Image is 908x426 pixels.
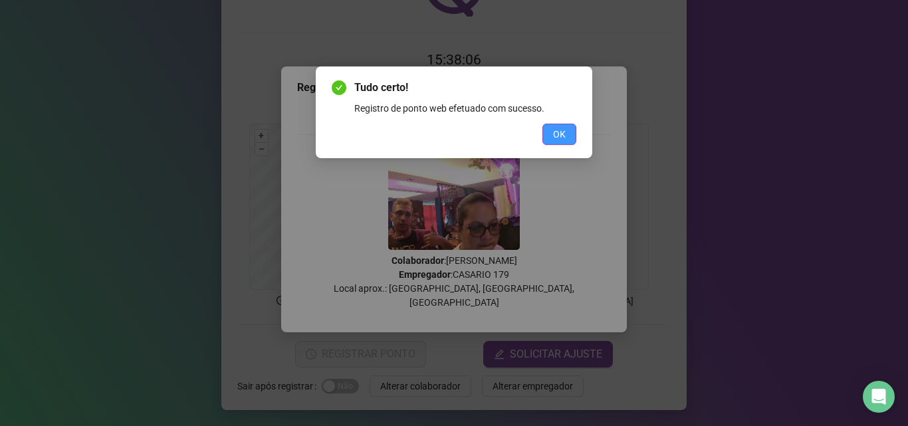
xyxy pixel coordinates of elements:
[354,101,576,116] div: Registro de ponto web efetuado com sucesso.
[354,80,576,96] span: Tudo certo!
[332,80,346,95] span: check-circle
[542,124,576,145] button: OK
[553,127,566,142] span: OK
[863,381,895,413] div: Open Intercom Messenger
